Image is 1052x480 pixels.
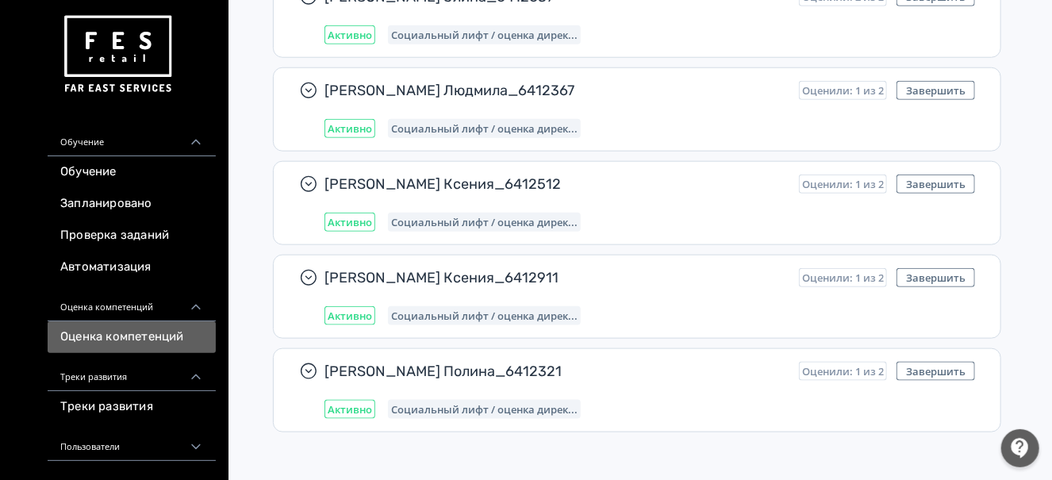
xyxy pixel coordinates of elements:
span: Активно [328,403,372,416]
div: Оценка компетенций [48,283,216,321]
a: Автоматизация [48,252,216,283]
span: [PERSON_NAME] Ксения_6412911 [324,268,786,287]
button: Завершить [897,268,975,287]
span: Социальный лифт / оценка директора магазина [391,122,578,135]
span: Оценили: 1 из 2 [802,365,884,378]
span: Активно [328,216,372,228]
a: Проверка заданий [48,220,216,252]
a: Запланировано [48,188,216,220]
span: Оценили: 1 из 2 [802,271,884,284]
img: https://files.teachbase.ru/system/account/57463/logo/medium-936fc5084dd2c598f50a98b9cbe0469a.png [60,10,175,99]
span: [PERSON_NAME] Полина_6412321 [324,362,786,381]
span: Активно [328,309,372,322]
span: Оценили: 1 из 2 [802,178,884,190]
span: [PERSON_NAME] Ксения_6412512 [324,175,786,194]
span: Социальный лифт / оценка директора магазина [391,29,578,41]
span: [PERSON_NAME] Людмила_6412367 [324,81,786,100]
div: Треки развития [48,353,216,391]
span: Оценили: 1 из 2 [802,84,884,97]
span: Социальный лифт / оценка директора магазина [391,216,578,228]
a: Обучение [48,156,216,188]
a: Оценка компетенций [48,321,216,353]
a: Треки развития [48,391,216,423]
button: Завершить [897,175,975,194]
button: Завершить [897,362,975,381]
span: Социальный лифт / оценка директора магазина [391,403,578,416]
div: Обучение [48,118,216,156]
span: Социальный лифт / оценка директора магазина [391,309,578,322]
button: Завершить [897,81,975,100]
span: Активно [328,122,372,135]
span: Активно [328,29,372,41]
div: Пользователи [48,423,216,461]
